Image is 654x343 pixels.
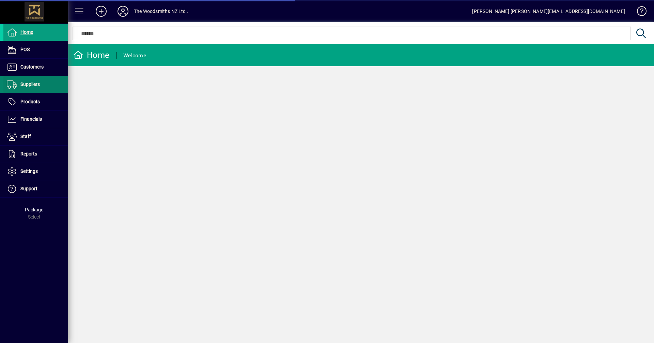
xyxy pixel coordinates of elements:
a: POS [3,41,68,58]
a: Suppliers [3,76,68,93]
span: Settings [20,168,38,174]
span: Support [20,186,37,191]
span: Package [25,207,43,212]
button: Add [90,5,112,17]
span: Products [20,99,40,104]
a: Knowledge Base [632,1,645,24]
a: Staff [3,128,68,145]
a: Reports [3,146,68,163]
a: Financials [3,111,68,128]
div: Welcome [123,50,146,61]
span: POS [20,47,30,52]
a: Support [3,180,68,197]
a: Customers [3,59,68,76]
div: [PERSON_NAME] [PERSON_NAME][EMAIL_ADDRESS][DOMAIN_NAME] [472,6,625,17]
a: Settings [3,163,68,180]
button: Profile [112,5,134,17]
span: Reports [20,151,37,156]
div: Home [73,50,109,61]
span: Financials [20,116,42,122]
span: Staff [20,134,31,139]
a: Products [3,93,68,110]
span: Customers [20,64,44,70]
span: Suppliers [20,81,40,87]
span: Home [20,29,33,35]
div: The Woodsmiths NZ Ltd . [134,6,188,17]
